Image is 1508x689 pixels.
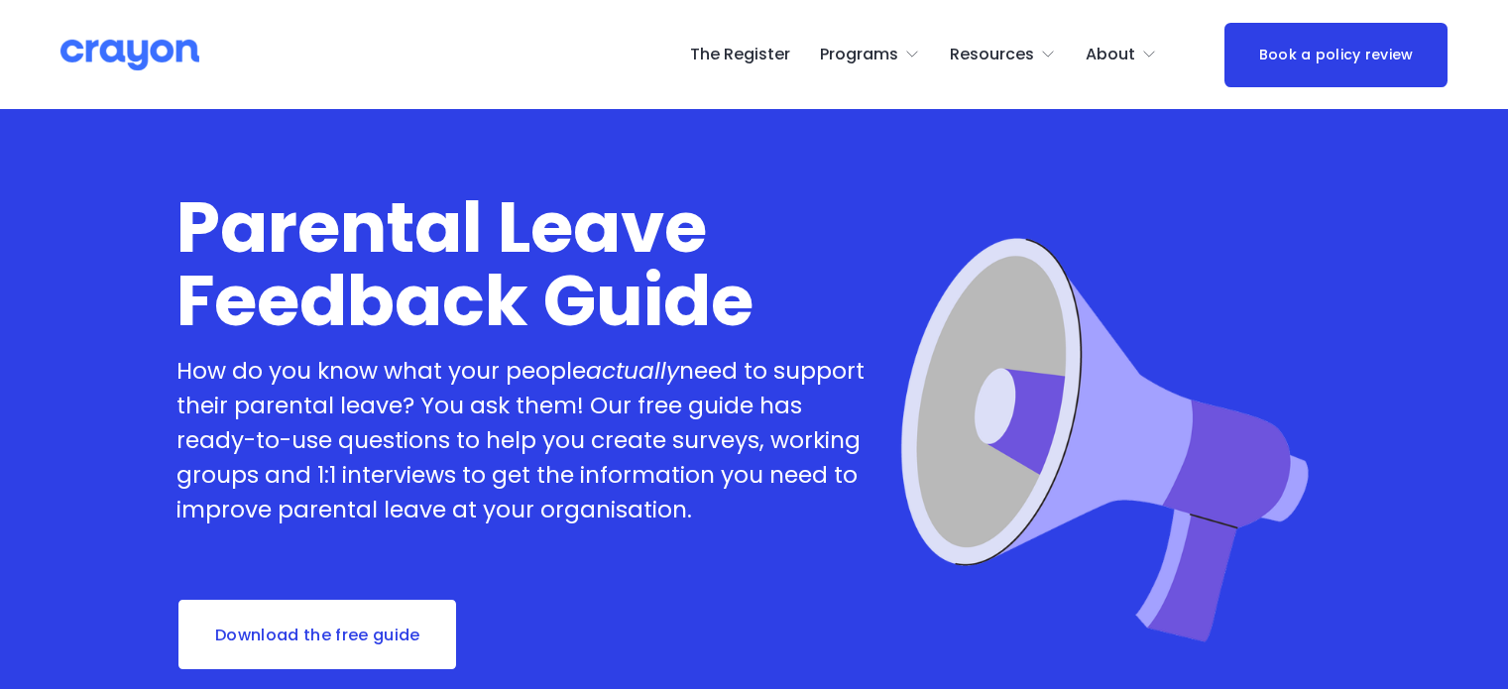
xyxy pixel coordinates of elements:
[820,41,898,69] span: Programs
[586,355,679,387] em: actually
[950,39,1056,70] a: folder dropdown
[690,39,790,70] a: The Register
[176,598,458,671] a: Download the free guide
[176,191,865,339] h1: Parental Leave Feedback Guide
[1086,41,1135,69] span: About
[1224,23,1448,87] a: Book a policy review
[820,39,920,70] a: folder dropdown
[1086,39,1157,70] a: folder dropdown
[176,354,865,527] p: How do you know what your people need to support their parental leave? You ask them! Our free gui...
[950,41,1034,69] span: Resources
[60,38,199,72] img: Crayon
